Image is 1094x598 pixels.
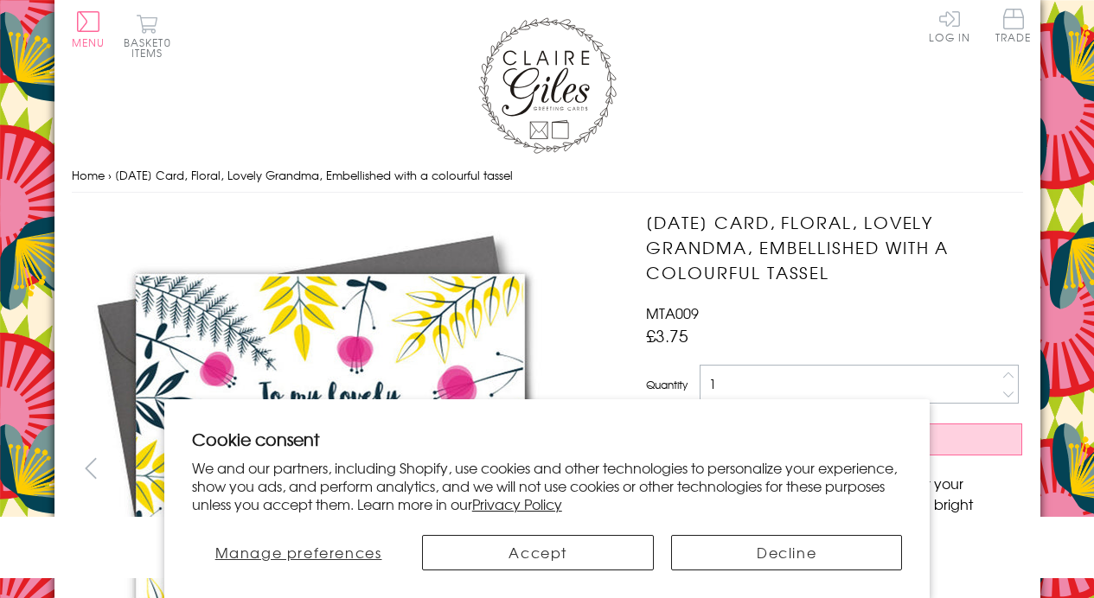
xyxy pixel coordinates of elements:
[192,535,406,570] button: Manage preferences
[995,9,1032,46] a: Trade
[72,35,106,50] span: Menu
[646,377,688,392] label: Quantity
[115,167,513,183] span: [DATE] Card, Floral, Lovely Grandma, Embellished with a colourful tassel
[72,167,105,183] a: Home
[192,459,903,512] p: We and our partners, including Shopify, use cookies and other technologies to personalize your ex...
[646,210,1022,284] h1: [DATE] Card, Floral, Lovely Grandma, Embellished with a colourful tassel
[929,9,970,42] a: Log In
[472,493,562,514] a: Privacy Policy
[124,14,171,58] button: Basket0 items
[192,427,903,451] h2: Cookie consent
[108,167,112,183] span: ›
[478,17,617,154] img: Claire Giles Greetings Cards
[131,35,171,60] span: 0 items
[215,542,382,563] span: Manage preferences
[72,448,111,487] button: prev
[646,323,688,347] span: £3.75
[422,535,653,570] button: Accept
[995,9,1032,42] span: Trade
[646,302,699,323] span: MTA009
[72,11,106,48] button: Menu
[72,158,1023,194] nav: breadcrumbs
[671,535,902,570] button: Decline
